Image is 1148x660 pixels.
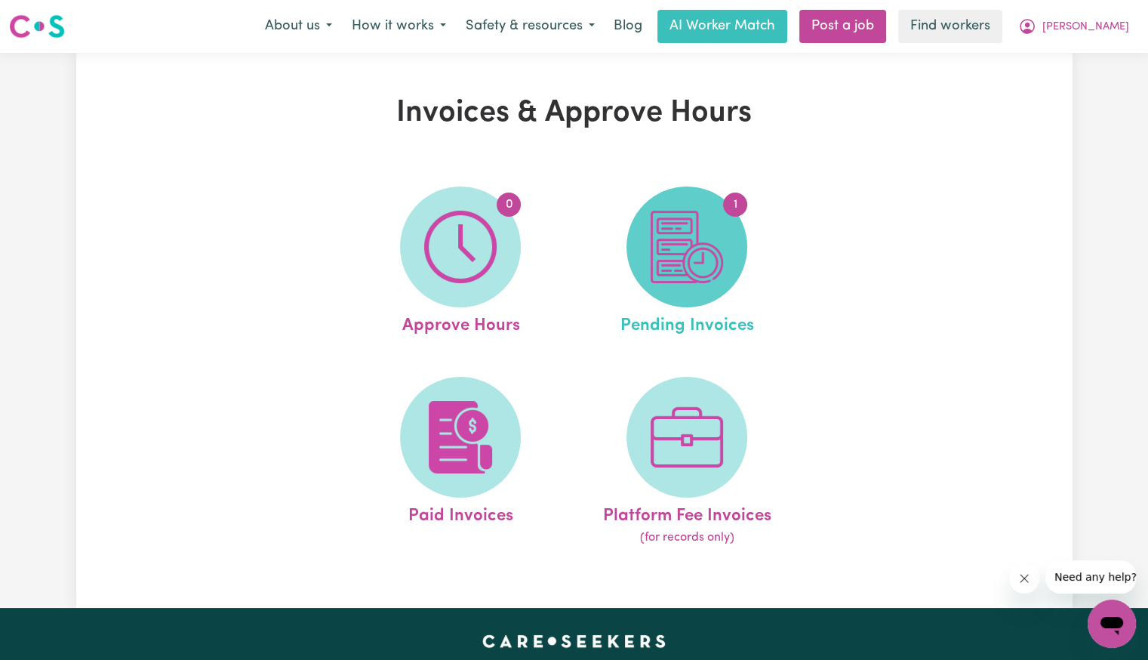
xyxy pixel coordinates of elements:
[1008,11,1139,42] button: My Account
[1009,563,1039,594] iframe: Close message
[456,11,605,42] button: Safety & resources
[497,193,521,217] span: 0
[251,95,897,131] h1: Invoices & Approve Hours
[1042,19,1129,35] span: [PERSON_NAME]
[1088,600,1136,648] iframe: Button to launch messaging window
[578,187,796,339] a: Pending Invoices
[352,377,569,547] a: Paid Invoices
[9,9,65,44] a: Careseekers logo
[640,529,734,547] span: (for records only)
[799,10,886,43] a: Post a job
[723,193,747,217] span: 1
[578,377,796,547] a: Platform Fee Invoices(for records only)
[898,10,1002,43] a: Find workers
[9,11,91,23] span: Need any help?
[1045,560,1136,594] iframe: Message from company
[657,10,787,43] a: AI Worker Match
[603,498,771,529] span: Platform Fee Invoices
[402,307,519,339] span: Approve Hours
[255,11,342,42] button: About us
[9,13,65,40] img: Careseekers logo
[342,11,456,42] button: How it works
[408,498,513,529] span: Paid Invoices
[352,187,569,339] a: Approve Hours
[482,635,666,647] a: Careseekers home page
[605,10,651,43] a: Blog
[620,307,754,339] span: Pending Invoices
